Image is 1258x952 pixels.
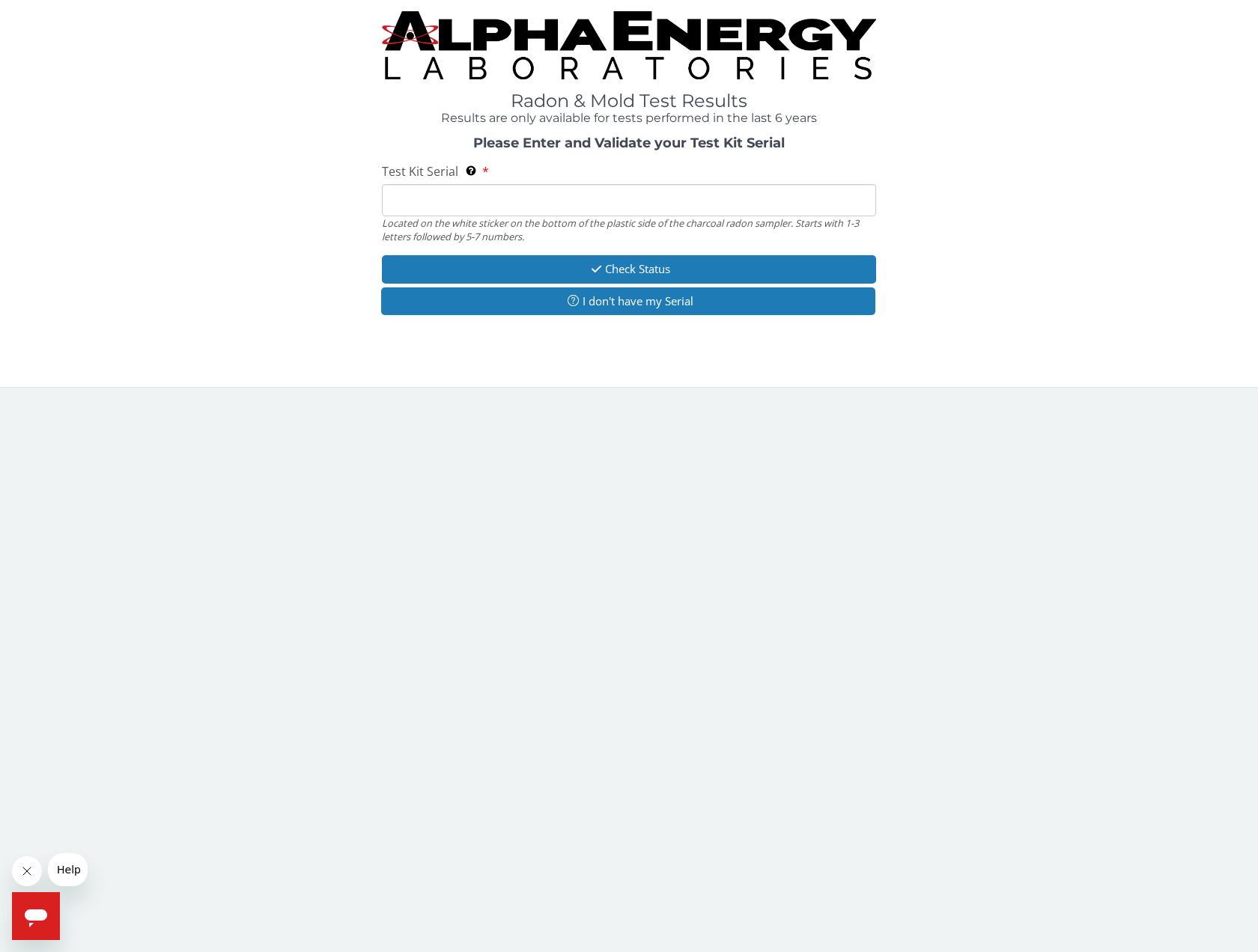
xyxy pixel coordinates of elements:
h4: Results are only available for tests performed in the last 6 years [382,112,876,125]
iframe: Close message [12,856,42,886]
div: Located on the white sticker on the bottom of the plastic side of the charcoal radon sampler. Sta... [382,216,876,244]
iframe: Button to launch messaging window [12,892,60,940]
h1: Radon & Mold Test Results [382,91,876,111]
button: I don't have my Serial [381,287,875,315]
span: Test Kit Serial [382,163,458,180]
button: Check Status [382,255,876,283]
iframe: Message from company [48,853,88,886]
img: TightCrop.jpg [382,11,876,79]
strong: Please Enter and Validate your Test Kit Serial [473,135,785,151]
